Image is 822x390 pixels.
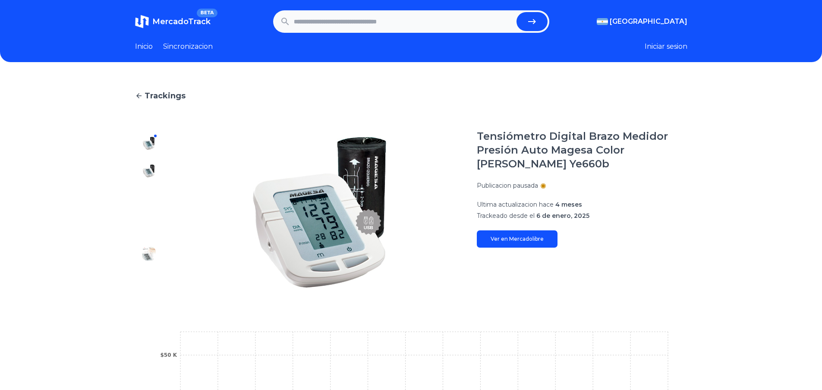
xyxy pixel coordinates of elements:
button: [GEOGRAPHIC_DATA] [597,16,687,27]
img: Tensiómetro Digital Brazo Medidor Presión Auto Magesa Color Blanco Ye660b [142,247,156,261]
p: Publicacion pausada [477,181,538,190]
a: Trackings [135,90,687,102]
img: Tensiómetro Digital Brazo Medidor Presión Auto Magesa Color Blanco Ye660b [142,274,156,288]
img: Tensiómetro Digital Brazo Medidor Presión Auto Magesa Color Blanco Ye660b [180,129,460,295]
span: Trackeado desde el [477,212,535,220]
span: Trackings [145,90,186,102]
span: 4 meses [555,201,582,208]
img: Tensiómetro Digital Brazo Medidor Presión Auto Magesa Color Blanco Ye660b [142,219,156,233]
span: Ultima actualizacion hace [477,201,554,208]
img: Tensiómetro Digital Brazo Medidor Presión Auto Magesa Color Blanco Ye660b [142,136,156,150]
button: Iniciar sesion [645,41,687,52]
img: Tensiómetro Digital Brazo Medidor Presión Auto Magesa Color Blanco Ye660b [142,192,156,205]
h1: Tensiómetro Digital Brazo Medidor Presión Auto Magesa Color [PERSON_NAME] Ye660b [477,129,687,171]
img: MercadoTrack [135,15,149,28]
a: Sincronizacion [163,41,213,52]
span: 6 de enero, 2025 [536,212,589,220]
span: MercadoTrack [152,17,211,26]
img: Tensiómetro Digital Brazo Medidor Presión Auto Magesa Color Blanco Ye660b [142,164,156,178]
a: Ver en Mercadolibre [477,230,557,248]
img: Argentina [597,18,608,25]
tspan: $50 K [160,352,177,358]
a: MercadoTrackBETA [135,15,211,28]
span: BETA [197,9,217,17]
a: Inicio [135,41,153,52]
span: [GEOGRAPHIC_DATA] [610,16,687,27]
